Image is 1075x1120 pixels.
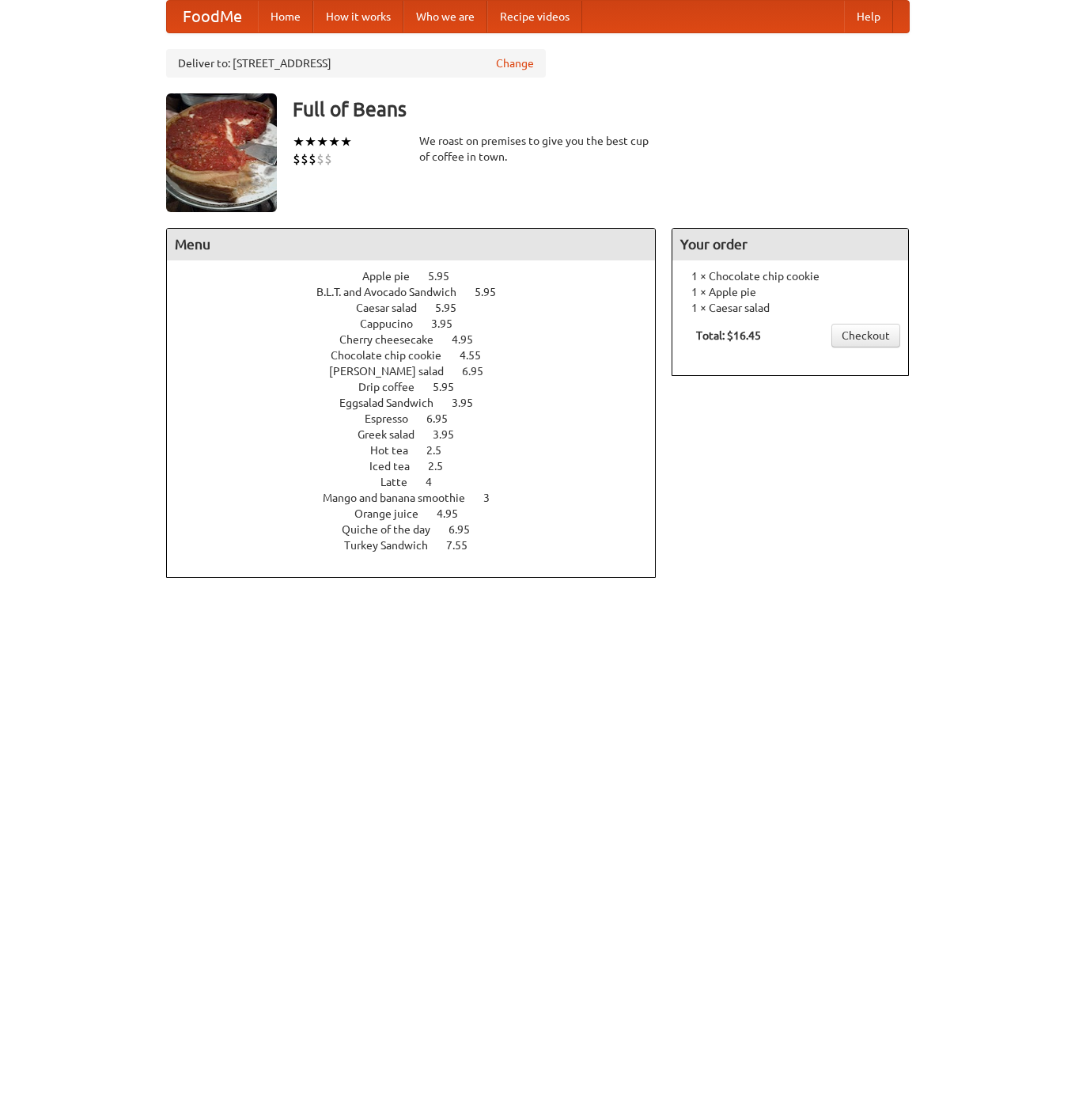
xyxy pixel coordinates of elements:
[362,270,479,283] a: Apple pie 5.95
[339,333,449,346] span: Cherry cheesecake
[301,150,308,168] li: $
[487,1,582,32] a: Recipe videos
[293,133,305,150] li: ★
[680,268,900,284] li: 1 × Chocolate chip cookie
[496,55,534,71] a: Change
[380,476,423,488] span: Latte
[370,444,471,457] a: Hot tea 2.5
[166,93,277,212] img: angular.jpg
[323,492,519,504] a: Mango and banana smoothie 3
[435,302,472,314] span: 5.95
[362,270,426,283] span: Apple pie
[433,428,470,441] span: 3.95
[331,349,457,362] span: Chocolate chip cookie
[313,1,403,32] a: How it works
[680,300,900,316] li: 1 × Caesar salad
[356,302,433,314] span: Caesar salad
[339,397,449,409] span: Eggsalad Sandwich
[329,365,460,378] span: [PERSON_NAME] salad
[323,492,481,504] span: Mango and banana smoothie
[449,523,486,536] span: 6.95
[358,428,483,441] a: Greek salad 3.95
[358,381,430,393] span: Drip coffee
[426,476,448,488] span: 4
[452,397,489,409] span: 3.95
[428,270,465,283] span: 5.95
[403,1,487,32] a: Who we are
[308,150,316,168] li: $
[339,333,502,346] a: Cherry cheesecake 4.95
[380,476,461,488] a: Latte 4
[328,133,340,150] li: ★
[460,349,497,362] span: 4.55
[166,49,546,78] div: Deliver to: [STREET_ADDRESS]
[339,397,502,409] a: Eggsalad Sandwich 3.95
[431,317,468,330] span: 3.95
[433,381,470,393] span: 5.95
[329,365,513,378] a: [PERSON_NAME] salad 6.95
[344,539,444,552] span: Turkey Sandwich
[428,460,459,473] span: 2.5
[419,133,657,165] div: We roast on premises to give you the best cup of coffee in town.
[354,507,487,520] a: Orange juice 4.95
[167,229,656,260] h4: Menu
[316,286,525,298] a: B.L.T. and Avocado Sandwich 5.95
[370,444,424,457] span: Hot tea
[672,229,908,260] h4: Your order
[446,539,483,552] span: 7.55
[369,460,472,473] a: Iced tea 2.5
[358,428,430,441] span: Greek salad
[358,381,483,393] a: Drip coffee 5.95
[475,286,512,298] span: 5.95
[369,460,426,473] span: Iced tea
[331,349,510,362] a: Chocolate chip cookie 4.55
[340,133,352,150] li: ★
[365,412,424,425] span: Espresso
[316,133,328,150] li: ★
[342,523,446,536] span: Quiche of the day
[696,329,761,342] b: Total: $16.45
[342,523,499,536] a: Quiche of the day 6.95
[462,365,499,378] span: 6.95
[680,284,900,300] li: 1 × Apple pie
[360,317,429,330] span: Cappucino
[437,507,474,520] span: 4.95
[452,333,489,346] span: 4.95
[360,317,482,330] a: Cappucino 3.95
[305,133,316,150] li: ★
[344,539,497,552] a: Turkey Sandwich 7.55
[426,412,464,425] span: 6.95
[354,507,434,520] span: Orange juice
[356,302,486,314] a: Caesar salad 5.95
[293,150,301,168] li: $
[844,1,893,32] a: Help
[426,444,457,457] span: 2.5
[316,150,324,168] li: $
[167,1,258,32] a: FoodMe
[365,412,477,425] a: Espresso 6.95
[258,1,313,32] a: Home
[293,93,910,125] h3: Full of Beans
[831,324,900,347] a: Checkout
[316,286,472,298] span: B.L.T. and Avocado Sandwich
[324,150,332,168] li: $
[483,492,505,504] span: 3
